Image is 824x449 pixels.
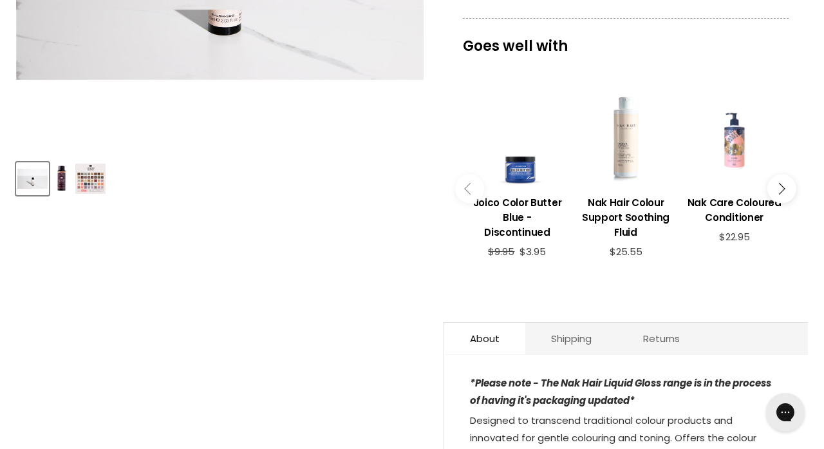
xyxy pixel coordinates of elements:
[53,162,70,195] button: Nak Hair Liquid Gloss Colour
[14,158,426,195] div: Product thumbnails
[578,195,674,240] h3: Nak Hair Colour Support Soothing Fluid
[578,186,674,246] a: View product:Nak Hair Colour Support Soothing Fluid
[520,245,546,258] span: $3.95
[75,164,106,194] img: Nak Hair Liquid Gloss Colour
[719,230,750,244] span: $22.95
[470,376,771,407] em: *Please note - The Nak Hair Liquid Gloss range is in the process of having it's packaging updated*
[16,162,49,195] button: Nak Hair Liquid Gloss Colour
[17,169,48,189] img: Nak Hair Liquid Gloss Colour
[54,164,69,194] img: Nak Hair Liquid Gloss Colour
[760,388,811,436] iframe: Gorgias live chat messenger
[525,323,617,354] a: Shipping
[74,162,107,195] button: Nak Hair Liquid Gloss Colour
[610,245,642,258] span: $25.55
[463,18,789,61] p: Goes well with
[617,323,706,354] a: Returns
[488,245,514,258] span: $9.95
[686,186,782,231] a: View product:Nak Care Coloured Conditioner
[686,195,782,225] h3: Nak Care Coloured Conditioner
[469,195,565,240] h3: Joico Color Butter Blue - Discontinued
[444,323,525,354] a: About
[469,186,565,246] a: View product:Joico Color Butter Blue - Discontinued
